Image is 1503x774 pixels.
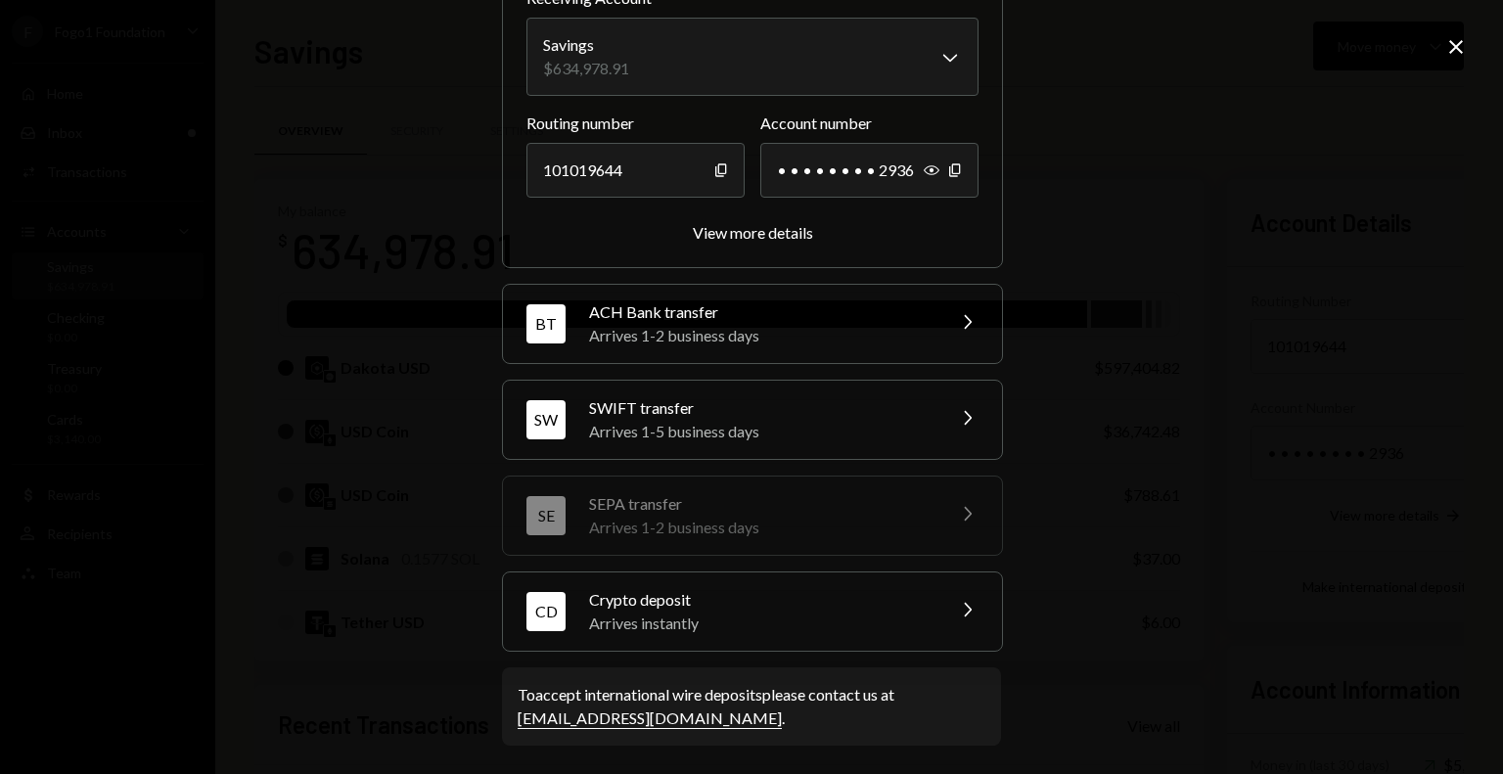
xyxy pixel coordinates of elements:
div: To accept international wire deposits please contact us at . [518,683,985,730]
div: Arrives 1-2 business days [589,516,932,539]
div: SE [526,496,566,535]
div: BT [526,304,566,343]
button: CDCrypto depositArrives instantly [503,572,1002,651]
div: Crypto deposit [589,588,932,612]
label: Routing number [526,112,745,135]
button: SWSWIFT transferArrives 1-5 business days [503,381,1002,459]
label: Account number [760,112,979,135]
div: ACH Bank transfer [589,300,932,324]
div: Arrives instantly [589,612,932,635]
div: SW [526,400,566,439]
div: SWIFT transfer [589,396,932,420]
div: Arrives 1-2 business days [589,324,932,347]
div: CD [526,592,566,631]
div: Arrives 1-5 business days [589,420,932,443]
button: BTACH Bank transferArrives 1-2 business days [503,285,1002,363]
a: [EMAIL_ADDRESS][DOMAIN_NAME] [518,708,782,729]
div: 101019644 [526,143,745,198]
button: View more details [693,223,813,244]
div: • • • • • • • • 2936 [760,143,979,198]
div: View more details [693,223,813,242]
div: SEPA transfer [589,492,932,516]
button: Receiving Account [526,18,979,96]
button: SESEPA transferArrives 1-2 business days [503,477,1002,555]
